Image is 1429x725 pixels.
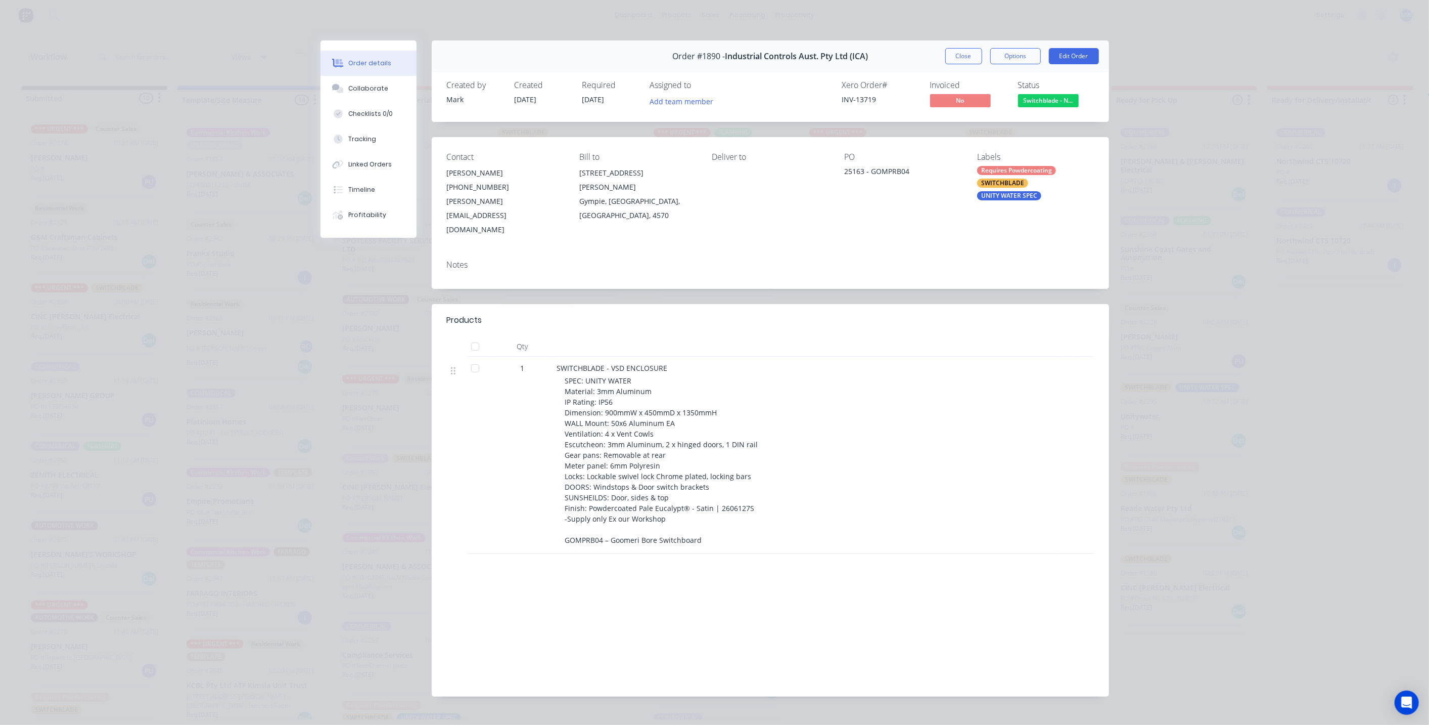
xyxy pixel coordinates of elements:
[650,94,719,108] button: Add team member
[492,336,553,357] div: Qty
[672,52,725,61] span: Order #1890 -
[579,152,696,162] div: Bill to
[977,191,1041,200] div: UNITY WATER SPEC
[945,48,982,64] button: Close
[845,152,961,162] div: PO
[320,202,417,228] button: Profitability
[1018,80,1094,90] div: Status
[447,180,563,194] div: [PHONE_NUMBER]
[1395,691,1419,715] div: Open Intercom Messenger
[565,376,758,545] span: SPEC: UNITY WATER Material: 3mm Aluminum IP Rating: IP56 Dimension: 900mmW x 450mmD x 1350mmH WAL...
[582,95,605,104] span: [DATE]
[712,152,828,162] div: Deliver to
[725,52,868,61] span: Industrial Controls Aust. Pty Ltd (ICA)
[977,179,1028,188] div: SWITCHBLADE
[447,94,502,105] div: Mark
[320,51,417,76] button: Order details
[930,94,991,107] span: No
[1049,48,1099,64] button: Edit Order
[521,363,525,373] span: 1
[348,185,375,194] div: Timeline
[348,84,388,93] div: Collaborate
[845,166,961,180] div: 25163 - GOMPRB04
[320,177,417,202] button: Timeline
[977,166,1056,175] div: Requires Powdercoating
[644,94,718,108] button: Add team member
[977,152,1093,162] div: Labels
[1018,94,1079,107] span: Switchblade - N...
[650,80,751,90] div: Assigned to
[557,363,668,373] span: SWITCHBLADE - VSD ENCLOSURE
[348,135,376,144] div: Tracking
[579,166,696,194] div: [STREET_ADDRESS][PERSON_NAME]
[320,126,417,152] button: Tracking
[320,101,417,126] button: Checklists 0/0
[320,152,417,177] button: Linked Orders
[447,166,563,180] div: [PERSON_NAME]
[447,194,563,237] div: [PERSON_NAME][EMAIL_ADDRESS][DOMAIN_NAME]
[447,260,1094,270] div: Notes
[348,109,393,118] div: Checklists 0/0
[842,80,918,90] div: Xero Order #
[515,80,570,90] div: Created
[582,80,638,90] div: Required
[579,194,696,223] div: Gympie, [GEOGRAPHIC_DATA], [GEOGRAPHIC_DATA], 4570
[579,166,696,223] div: [STREET_ADDRESS][PERSON_NAME]Gympie, [GEOGRAPHIC_DATA], [GEOGRAPHIC_DATA], 4570
[842,94,918,105] div: INV-13719
[930,80,1006,90] div: Invoiced
[320,76,417,101] button: Collaborate
[447,80,502,90] div: Created by
[348,160,392,169] div: Linked Orders
[447,166,563,237] div: [PERSON_NAME][PHONE_NUMBER][PERSON_NAME][EMAIL_ADDRESS][DOMAIN_NAME]
[348,59,391,68] div: Order details
[348,210,386,220] div: Profitability
[447,152,563,162] div: Contact
[515,95,537,104] span: [DATE]
[990,48,1041,64] button: Options
[447,314,482,326] div: Products
[1018,94,1079,109] button: Switchblade - N...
